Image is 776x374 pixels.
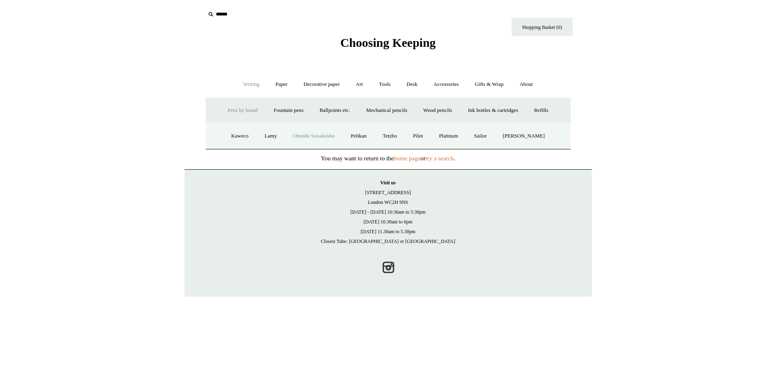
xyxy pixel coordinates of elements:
[349,74,370,95] a: Art
[432,125,466,147] a: Platinum
[461,100,525,121] a: Ink bottles & cartridges
[512,18,573,36] a: Shopping Basket (0)
[406,125,431,147] a: Pilot
[236,74,267,95] a: Writing
[375,125,404,147] a: Tetzbo
[340,42,435,48] a: Choosing Keeping
[266,100,311,121] a: Fountain pens
[426,155,454,162] a: try a search
[257,125,284,147] a: Lamy
[268,74,295,95] a: Paper
[394,155,420,162] a: home page
[343,125,374,147] a: Pelikan
[416,100,459,121] a: Wood pencils
[193,178,584,246] p: [STREET_ADDRESS] London WC2H 9NS [DATE] - [DATE] 10:30am to 5:30pm [DATE] 10.30am to 6pm [DATE] 1...
[467,74,511,95] a: Gifts & Wrap
[220,100,265,121] a: Pens by brand
[527,100,556,121] a: Refills
[512,74,540,95] a: About
[467,125,494,147] a: Sailor
[380,180,396,186] strong: Visit us
[399,74,425,95] a: Desk
[495,125,552,147] a: [PERSON_NAME]
[359,100,415,121] a: Mechanical pencils
[379,258,397,276] a: Instagram
[185,153,592,163] p: You may want to return to the or .
[296,74,347,95] a: Decorative paper
[340,36,435,49] span: Choosing Keeping
[426,74,466,95] a: Accessories
[372,74,398,95] a: Tools
[224,125,256,147] a: Kaweco
[286,125,342,147] a: Ohnishi Seisakusho
[312,100,358,121] a: Ballpoints etc.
